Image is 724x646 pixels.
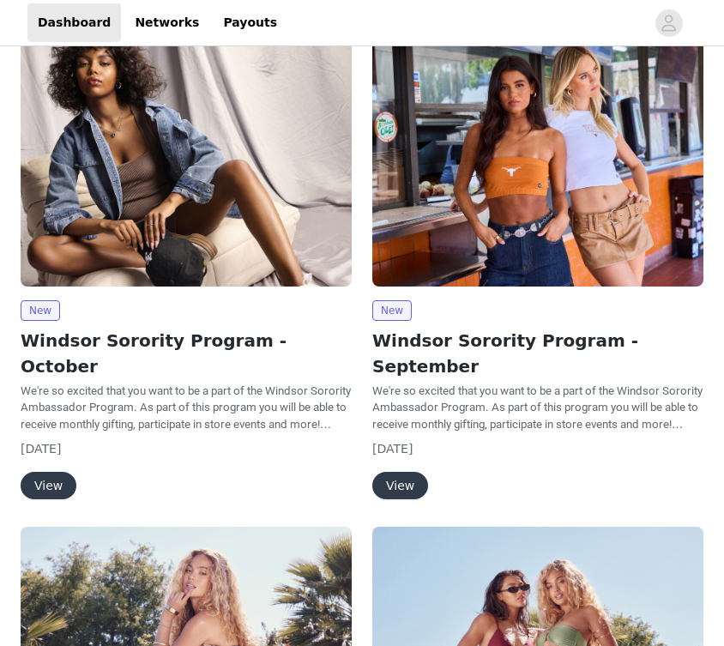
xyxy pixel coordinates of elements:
span: We're so excited that you want to be a part of the Windsor Sorority Ambassador Program. As part o... [372,384,703,432]
a: Networks [124,3,209,42]
a: Payouts [213,3,287,42]
div: avatar [661,9,677,37]
button: View [21,472,76,499]
a: View [372,480,428,492]
img: Windsor [372,38,703,287]
button: View [372,472,428,499]
a: View [21,480,76,492]
img: Windsor [21,38,352,287]
span: New [21,300,60,321]
span: [DATE] [372,442,413,456]
span: New [372,300,412,321]
a: Dashboard [27,3,121,42]
h2: Windsor Sorority Program - October [21,328,352,379]
span: We're so excited that you want to be a part of the Windsor Sorority Ambassador Program. As part o... [21,384,351,432]
span: [DATE] [21,442,61,456]
h2: Windsor Sorority Program - September [372,328,703,379]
